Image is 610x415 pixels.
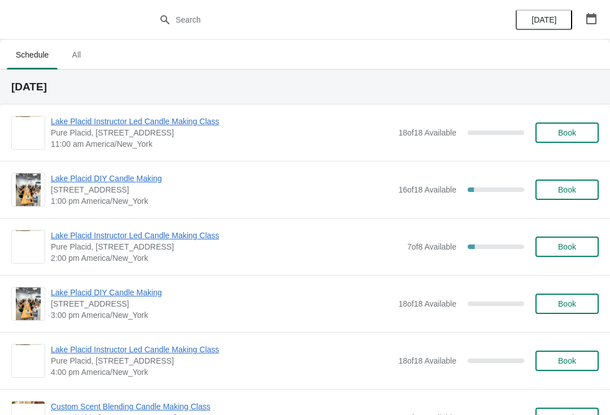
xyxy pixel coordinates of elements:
[16,116,41,149] img: Lake Placid Instructor Led Candle Making Class | Pure Placid, 2470 Main Street, Lake Placid, NY, ...
[7,45,58,65] span: Schedule
[535,180,599,200] button: Book
[558,356,576,365] span: Book
[16,230,41,263] img: Lake Placid Instructor Led Candle Making Class | Pure Placid, 2470 Main Street, Lake Placid, NY, ...
[51,230,402,241] span: Lake Placid Instructor Led Candle Making Class
[398,128,456,137] span: 18 of 18 Available
[16,344,41,377] img: Lake Placid Instructor Led Candle Making Class | Pure Placid, 2470 Main Street, Lake Placid, NY, ...
[175,10,457,30] input: Search
[531,15,556,24] span: [DATE]
[51,138,393,150] span: 11:00 am America/New_York
[535,123,599,143] button: Book
[558,185,576,194] span: Book
[51,355,393,366] span: Pure Placid, [STREET_ADDRESS]
[535,294,599,314] button: Book
[51,298,393,309] span: [STREET_ADDRESS]
[558,128,576,137] span: Book
[558,242,576,251] span: Book
[51,309,393,321] span: 3:00 pm America/New_York
[558,299,576,308] span: Book
[51,252,402,264] span: 2:00 pm America/New_York
[51,116,393,127] span: Lake Placid Instructor Led Candle Making Class
[11,81,599,93] h2: [DATE]
[51,366,393,378] span: 4:00 pm America/New_York
[516,10,572,30] button: [DATE]
[62,45,90,65] span: All
[51,184,393,195] span: [STREET_ADDRESS]
[51,287,393,298] span: Lake Placid DIY Candle Making
[535,351,599,371] button: Book
[51,401,393,412] span: Custom Scent Blending Candle Making Class
[51,127,393,138] span: Pure Placid, [STREET_ADDRESS]
[51,173,393,184] span: Lake Placid DIY Candle Making
[16,173,40,206] img: Lake Placid DIY Candle Making | 2470 Main Street, Lake Placid, NY, USA | 1:00 pm America/New_York
[51,241,402,252] span: Pure Placid, [STREET_ADDRESS]
[16,287,40,320] img: Lake Placid DIY Candle Making | 2470 Main Street, Lake Placid, NY, USA | 3:00 pm America/New_York
[398,185,456,194] span: 16 of 18 Available
[398,356,456,365] span: 18 of 18 Available
[51,344,393,355] span: Lake Placid Instructor Led Candle Making Class
[407,242,456,251] span: 7 of 8 Available
[51,195,393,207] span: 1:00 pm America/New_York
[398,299,456,308] span: 18 of 18 Available
[535,237,599,257] button: Book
